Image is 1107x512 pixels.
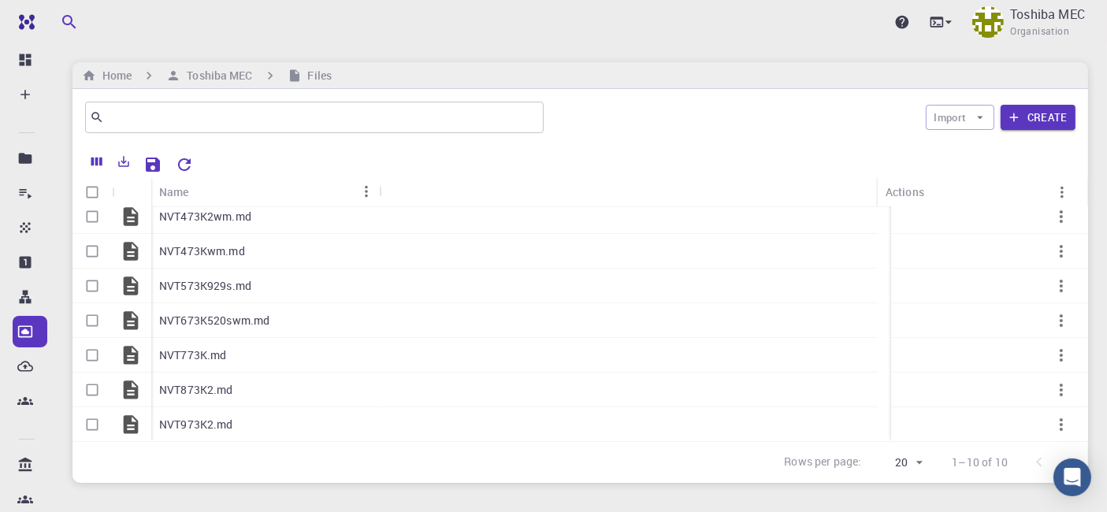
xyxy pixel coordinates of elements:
button: Reset Explorer Settings [169,149,200,180]
div: Actions [878,176,1075,207]
p: Toshiba MEC [1010,5,1085,24]
p: Rows per page: [784,454,861,472]
button: Sort [189,179,214,204]
button: Menu [1049,180,1075,205]
div: Open Intercom Messenger [1053,458,1091,496]
button: Import [926,105,994,130]
p: NVT573K929s.md [159,278,251,294]
span: Support [30,11,87,25]
p: NVT873K2.md [159,382,233,398]
p: NVT773K.md [159,347,227,363]
button: Columns [84,149,110,174]
button: Export [110,149,137,174]
p: NVT473Kwm.md [159,243,245,259]
nav: breadcrumb [79,67,335,84]
button: Menu [354,179,379,204]
div: Name [159,176,189,207]
div: Actions [886,176,924,207]
h6: Files [302,67,332,84]
img: logo [13,14,35,30]
button: Save Explorer Settings [137,149,169,180]
p: NVT973K2.md [159,417,233,432]
button: Create [1001,105,1075,130]
span: Organisation [1010,24,1069,39]
div: Name [151,176,379,207]
h6: Home [96,67,132,84]
div: 20 [868,451,927,474]
p: 1–10 of 10 [953,454,1009,470]
img: Toshiba MEC [972,6,1004,38]
p: NVT673K520swm.md [159,313,269,328]
h6: Toshiba MEC [180,67,252,84]
p: NVT473K2wm.md [159,209,251,224]
div: Icon [112,176,151,207]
